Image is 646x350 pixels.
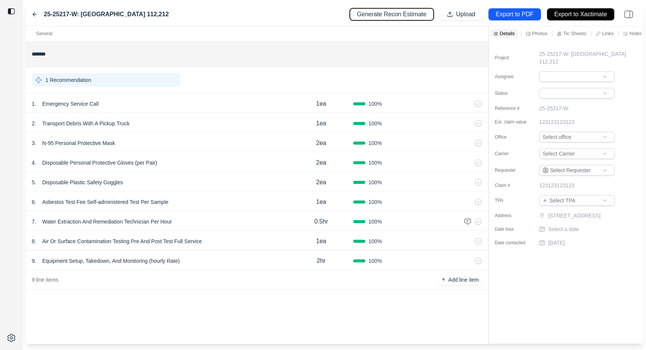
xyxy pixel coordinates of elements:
[39,236,205,247] p: Air Or Surface Contamination Testing Pre And Post Test Full Service
[32,100,36,108] p: 1 .
[495,182,533,188] label: Claim #
[495,55,533,61] label: Project
[547,8,614,20] button: Export to Xactimate
[316,119,326,128] p: 1ea
[500,30,515,37] p: Details
[495,90,533,96] label: Status
[548,225,579,233] p: Select a date
[448,276,479,284] p: Add line item
[45,76,91,84] p: 1 Recommendation
[495,213,533,219] label: Address
[495,167,533,173] label: Requester
[495,151,533,157] label: Carrier
[32,237,36,245] p: 8 .
[495,240,533,246] label: Date contacted
[488,8,541,20] button: Export to PDF
[32,120,36,127] p: 2 .
[314,217,328,226] p: 0.5hr
[39,118,133,129] p: Transport Debris With A Pickup Truck
[368,237,382,245] span: 100 %
[316,99,326,108] p: 1ea
[39,99,102,109] p: Emergency Service Call
[39,138,118,148] p: N-95 Personal Protective Mask
[368,159,382,167] span: 100 %
[532,30,547,37] p: Photos
[602,30,614,37] p: Links
[368,179,382,186] span: 100 %
[32,257,36,265] p: 9 .
[495,74,533,80] label: Assignee
[368,120,382,127] span: 100 %
[32,276,59,284] p: 9 line items
[350,8,434,20] button: Generate Recon Estimate
[32,159,36,167] p: 4 .
[39,256,183,266] p: Equipment Setup, Takedown, And Monitoring (hourly Rate)
[317,256,326,265] p: 2hr
[32,218,36,225] p: 7 .
[539,182,574,189] p: 123123123123
[539,50,628,65] p: 25-25217-W: [GEOGRAPHIC_DATA] 112,212
[539,118,574,126] p: 123123123123
[32,179,36,186] p: 5 .
[32,139,36,147] p: 3 .
[39,157,160,168] p: Disposable Personal Protective Gloves (per Pair)
[39,177,126,188] p: Disposable Plastic Safety Goggles
[563,30,586,37] p: Tic Sheets
[440,8,482,20] button: Upload
[495,105,533,111] label: Reference #
[620,6,637,23] img: right-panel.svg
[39,216,175,227] p: Water Extraction And Remediation Technician Per Hour
[495,197,533,204] label: TPA
[368,100,382,108] span: 100 %
[495,226,533,232] label: Date loss
[357,10,427,19] p: Generate Recon Estimate
[495,134,533,140] label: Office
[316,158,326,167] p: 2ea
[39,197,172,207] p: Asbestos Test Fee Self-administered Test Per Sample
[36,31,53,37] p: General
[368,198,382,206] span: 100 %
[442,275,445,284] p: +
[316,197,326,207] p: 1ea
[554,10,607,19] p: Export to Xactimate
[368,218,382,225] span: 100 %
[539,105,568,112] p: 25-25217-W
[316,139,326,148] p: 2ea
[368,257,382,265] span: 100 %
[316,237,326,246] p: 1ea
[368,139,382,147] span: 100 %
[548,239,565,247] p: [DATE]
[495,119,533,125] label: Est. claim value
[456,10,475,19] p: Upload
[8,8,15,15] img: toggle sidebar
[496,10,533,19] p: Export to PDF
[548,212,616,219] p: [STREET_ADDRESS]
[439,274,482,285] button: +Add line item
[32,198,36,206] p: 6 .
[44,10,169,19] label: 25-25217-W: [GEOGRAPHIC_DATA] 112,212
[316,178,326,187] p: 2ea
[629,30,642,37] p: Notes
[464,218,471,225] img: comment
